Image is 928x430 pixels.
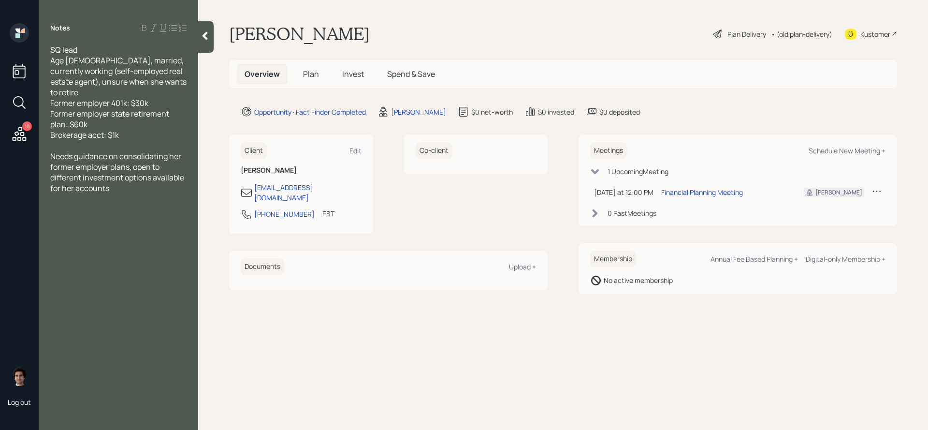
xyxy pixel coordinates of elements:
[809,146,885,155] div: Schedule New Meeting +
[10,367,29,386] img: harrison-schaefer-headshot-2.png
[229,23,370,44] h1: [PERSON_NAME]
[590,251,636,267] h6: Membership
[322,208,334,219] div: EST
[254,107,366,117] div: Opportunity · Fact Finder Completed
[416,143,452,159] h6: Co-client
[22,121,32,131] div: 10
[538,107,574,117] div: $0 invested
[590,143,627,159] h6: Meetings
[50,23,70,33] label: Notes
[471,107,513,117] div: $0 net-worth
[387,69,435,79] span: Spend & Save
[241,143,267,159] h6: Client
[241,259,284,275] h6: Documents
[727,29,766,39] div: Plan Delivery
[661,187,743,197] div: Financial Planning Meeting
[50,151,186,193] span: Needs guidance on consolidating her former employer plans, open to different investment options a...
[608,208,656,218] div: 0 Past Meeting s
[710,254,798,264] div: Annual Fee Based Planning +
[391,107,446,117] div: [PERSON_NAME]
[342,69,364,79] span: Invest
[604,275,673,285] div: No active membership
[254,209,315,219] div: [PHONE_NUMBER]
[860,29,890,39] div: Kustomer
[50,44,188,140] span: SQ lead Age [DEMOGRAPHIC_DATA], married, currently working (self-employed real estate agent), uns...
[241,166,362,175] h6: [PERSON_NAME]
[771,29,832,39] div: • (old plan-delivery)
[8,398,31,407] div: Log out
[806,254,885,264] div: Digital-only Membership +
[815,188,862,197] div: [PERSON_NAME]
[245,69,280,79] span: Overview
[608,166,668,177] div: 1 Upcoming Meeting
[594,187,653,197] div: [DATE] at 12:00 PM
[303,69,319,79] span: Plan
[254,182,362,203] div: [EMAIL_ADDRESS][DOMAIN_NAME]
[509,262,536,271] div: Upload +
[349,146,362,155] div: Edit
[599,107,640,117] div: $0 deposited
